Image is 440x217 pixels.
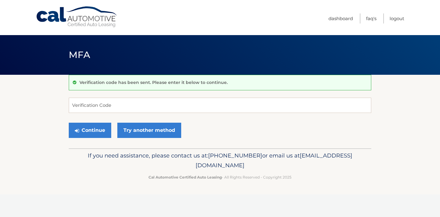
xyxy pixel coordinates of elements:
p: If you need assistance, please contact us at: or email us at [73,151,367,170]
p: - All Rights Reserved - Copyright 2025 [73,174,367,180]
a: FAQ's [366,13,376,24]
span: MFA [69,49,90,60]
a: Try another method [117,123,181,138]
p: Verification code has been sent. Please enter it below to continue. [79,80,228,85]
strong: Cal Automotive Certified Auto Leasing [148,175,222,179]
a: Dashboard [328,13,353,24]
input: Verification Code [69,98,371,113]
span: [PHONE_NUMBER] [208,152,262,159]
a: Logout [390,13,404,24]
a: Cal Automotive [36,6,118,28]
span: [EMAIL_ADDRESS][DOMAIN_NAME] [196,152,352,169]
button: Continue [69,123,111,138]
